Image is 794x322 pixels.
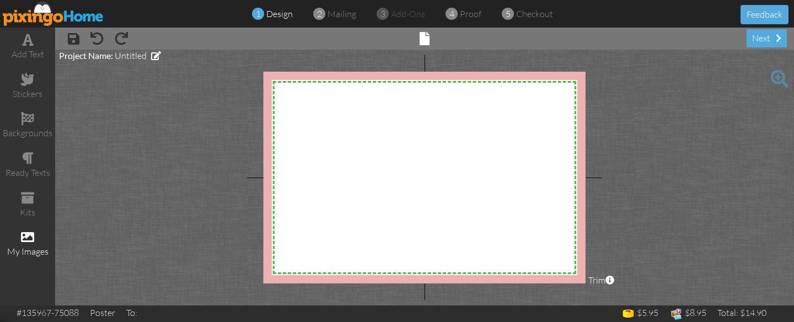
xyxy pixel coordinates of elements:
div: next [747,29,787,47]
span: design [266,8,293,19]
img: points-icon.png [621,307,635,321]
div: Total: $14.90 [717,307,766,319]
img: expense-icon.png [669,307,683,321]
img: pixingo logo [3,1,104,26]
span: mailing [328,8,356,19]
span: proof [460,8,481,19]
span: 2 [317,8,322,20]
span: 1 [256,8,261,20]
span: Untitled [115,50,147,61]
span: checkout [516,8,553,19]
td: $8.95 [664,305,712,322]
td: #135967-75088 [11,305,84,320]
td: $5.95 [616,305,664,322]
span: 4 [449,8,454,20]
button: Feedback [741,5,788,24]
span: Trim [588,274,614,287]
span: Project Name: [59,50,113,61]
span: add-ons [391,8,425,19]
td: Poster [84,305,121,320]
span: 5 [506,8,511,20]
span: To: [126,307,137,318]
